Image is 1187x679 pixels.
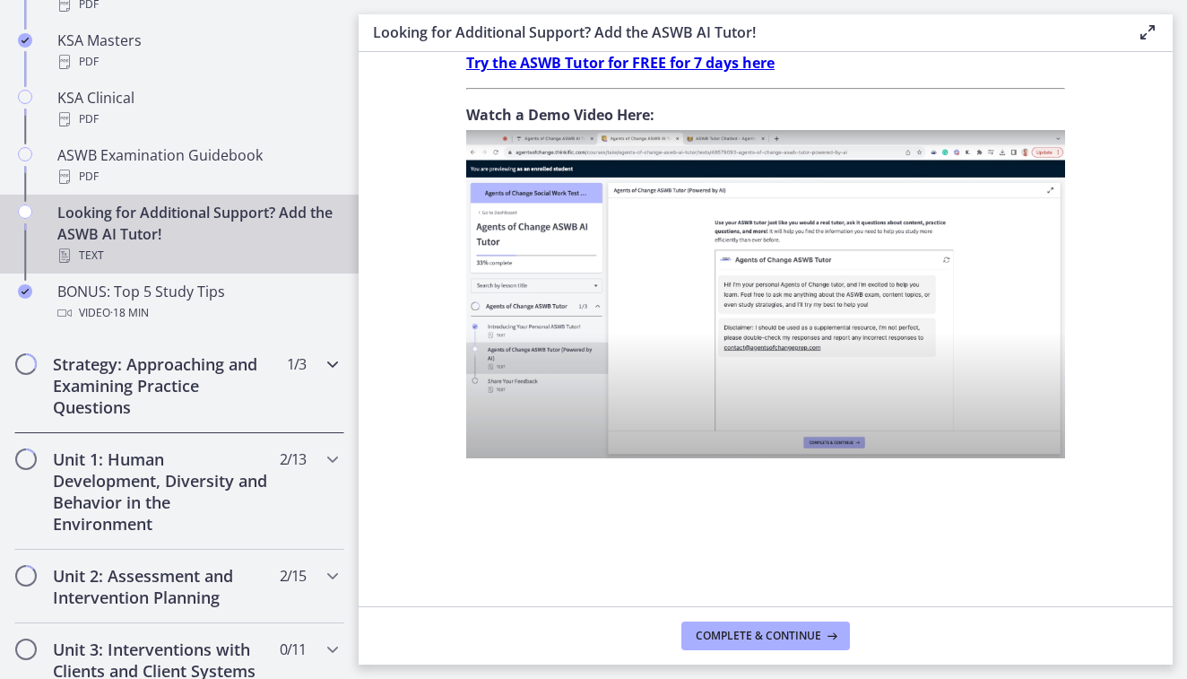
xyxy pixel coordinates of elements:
strong: Watch a Demo Video Here: [466,105,654,125]
h3: Looking for Additional Support? Add the ASWB AI Tutor! [373,22,1108,43]
div: PDF [57,51,337,73]
h2: Unit 2: Assessment and Intervention Planning [53,565,272,608]
div: PDF [57,109,337,130]
div: Video [57,302,337,324]
span: 2 / 15 [280,565,306,587]
div: Text [57,245,337,266]
div: PDF [57,166,337,187]
span: 1 / 3 [287,353,306,375]
div: KSA Clinical [57,87,337,130]
img: Screen_Shot_2023-10-30_at_6.23.49_PM.png [466,130,1065,458]
div: KSA Masters [57,30,337,73]
i: Completed [18,33,32,48]
div: BONUS: Top 5 Study Tips [57,281,337,324]
a: Try the ASWB Tutor for FREE for 7 days here [466,53,775,73]
div: ASWB Examination Guidebook [57,144,337,187]
span: 0 / 11 [280,639,306,660]
button: Complete & continue [681,622,850,650]
span: Complete & continue [696,629,821,643]
i: Completed [18,284,32,299]
div: Looking for Additional Support? Add the ASWB AI Tutor! [57,202,337,266]
h2: Unit 1: Human Development, Diversity and Behavior in the Environment [53,448,272,535]
span: 2 / 13 [280,448,306,470]
h2: Strategy: Approaching and Examining Practice Questions [53,353,272,418]
span: · 18 min [110,302,149,324]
